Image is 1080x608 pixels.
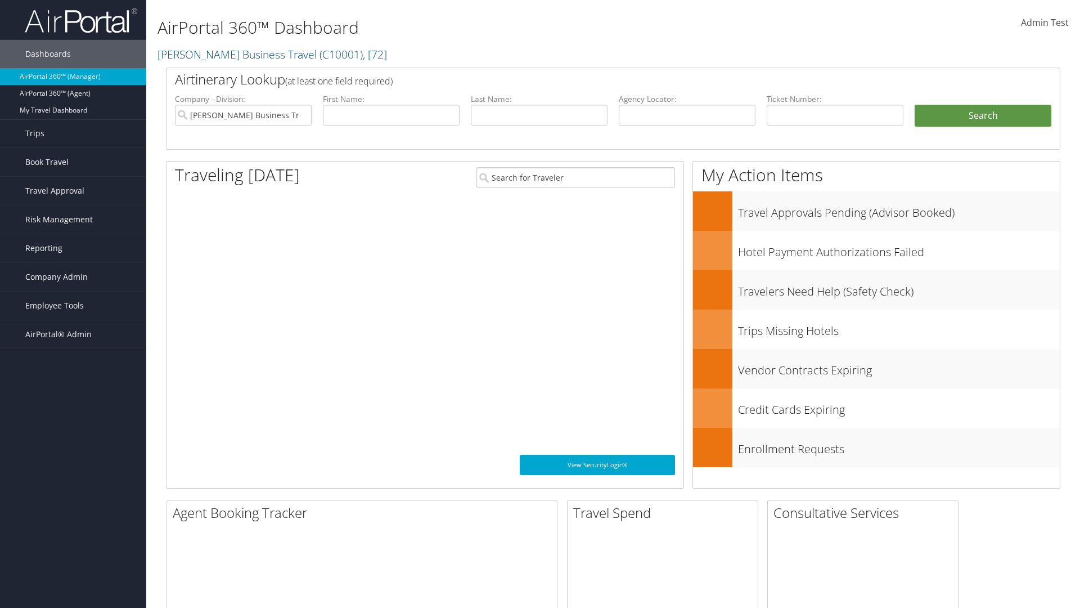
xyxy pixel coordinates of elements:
a: Credit Cards Expiring [693,388,1060,428]
button: Search [915,105,1051,127]
a: Vendor Contracts Expiring [693,349,1060,388]
a: Enrollment Requests [693,428,1060,467]
img: airportal-logo.png [25,7,137,34]
h1: AirPortal 360™ Dashboard [157,16,765,39]
span: Travel Approval [25,177,84,205]
a: [PERSON_NAME] Business Travel [157,47,387,62]
a: View SecurityLogic® [520,455,675,475]
span: AirPortal® Admin [25,320,92,348]
a: Travelers Need Help (Safety Check) [693,270,1060,310]
h3: Trips Missing Hotels [738,318,1060,339]
span: Reporting [25,234,62,262]
h3: Hotel Payment Authorizations Failed [738,239,1060,260]
h2: Travel Spend [573,503,758,522]
span: Admin Test [1021,16,1069,29]
h2: Airtinerary Lookup [175,70,977,89]
span: (at least one field required) [285,75,393,87]
label: First Name: [323,93,460,105]
a: Trips Missing Hotels [693,310,1060,349]
h3: Enrollment Requests [738,436,1060,457]
span: Book Travel [25,148,69,176]
h1: My Action Items [693,163,1060,187]
span: Company Admin [25,263,88,291]
label: Company - Division: [175,93,312,105]
span: Trips [25,119,44,147]
input: Search for Traveler [476,167,675,188]
h2: Agent Booking Tracker [173,503,557,522]
span: ( C10001 ) [319,47,363,62]
a: Hotel Payment Authorizations Failed [693,231,1060,270]
h3: Travel Approvals Pending (Advisor Booked) [738,199,1060,221]
label: Agency Locator: [619,93,755,105]
a: Admin Test [1021,6,1069,41]
h1: Traveling [DATE] [175,163,300,187]
a: Travel Approvals Pending (Advisor Booked) [693,191,1060,231]
h2: Consultative Services [773,503,958,522]
span: , [ 72 ] [363,47,387,62]
h3: Vendor Contracts Expiring [738,357,1060,378]
span: Dashboards [25,40,71,68]
label: Last Name: [471,93,607,105]
span: Risk Management [25,205,93,234]
h3: Credit Cards Expiring [738,396,1060,418]
h3: Travelers Need Help (Safety Check) [738,278,1060,299]
label: Ticket Number: [767,93,903,105]
span: Employee Tools [25,292,84,320]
